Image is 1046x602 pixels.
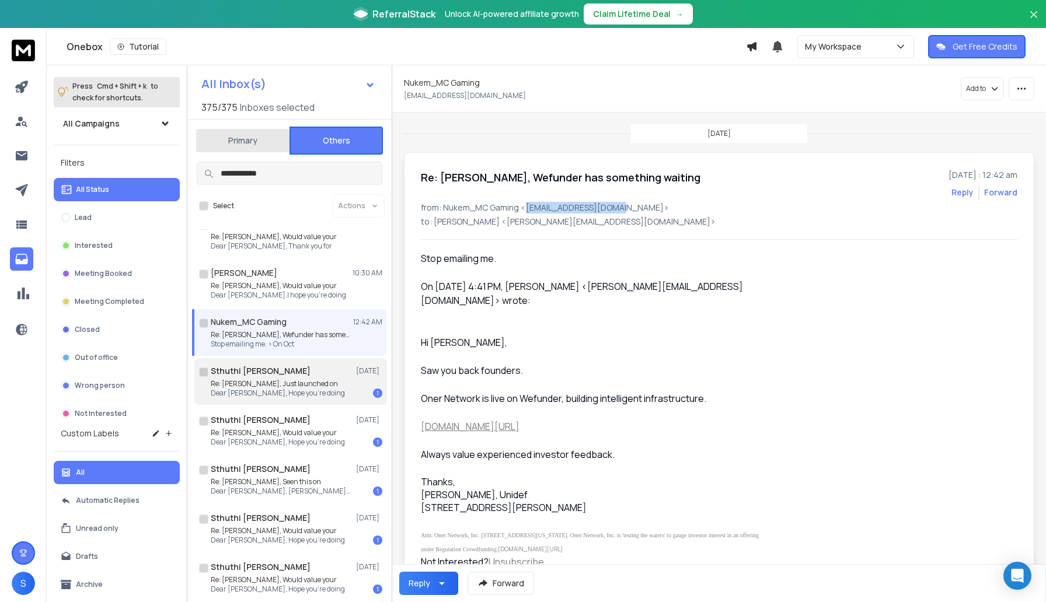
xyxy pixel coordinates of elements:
[421,335,762,349] div: Hi [PERSON_NAME],
[421,488,762,501] div: [PERSON_NAME], Unidef
[76,552,98,561] p: Drafts
[373,535,382,545] div: 1
[951,187,974,198] button: Reply
[1026,7,1041,35] button: Close banner
[211,477,351,487] p: Re: [PERSON_NAME], Seen this on
[75,381,125,390] p: Wrong person
[399,572,458,595] button: Reply
[290,127,383,155] button: Others
[1003,562,1031,590] div: Open Intercom Messenger
[54,234,180,257] button: Interested
[211,414,311,426] h1: Sthuthi [PERSON_NAME]
[54,545,180,568] button: Drafts
[54,112,180,135] button: All Campaigns
[356,562,382,572] p: [DATE]
[201,78,266,90] h1: All Inbox(s)
[54,402,180,425] button: Not Interested
[356,415,382,425] p: [DATE]
[211,526,345,535] p: Re: [PERSON_NAME], Would value your
[54,206,180,229] button: Lead
[54,318,180,341] button: Closed
[953,41,1017,52] p: Get Free Credits
[211,232,337,242] p: Re: [PERSON_NAME], Would value your
[61,428,119,439] h3: Custom Labels
[421,420,519,433] a: [DOMAIN_NAME][URL]
[211,512,311,524] h1: Sthuthi [PERSON_NAME]
[949,169,1017,181] p: [DATE] : 12:42 am
[211,242,337,251] p: Dear [PERSON_NAME], Thank you for
[211,281,346,290] p: Re: [PERSON_NAME], Would value your
[54,374,180,397] button: Wrong person
[353,317,382,327] p: 12:42 AM
[211,267,277,279] h1: [PERSON_NAME]
[67,38,746,55] div: Onebox
[211,365,311,377] h1: Sthuthi [PERSON_NAME]
[445,8,579,20] p: Unlock AI-powered affiliate growth
[928,35,1026,58] button: Get Free Credits
[201,100,238,114] span: 375 / 375
[240,100,315,114] h3: Inboxes selected
[356,366,382,376] p: [DATE]
[54,178,180,201] button: All Status
[76,524,118,533] p: Unread only
[54,290,180,313] button: Meeting Completed
[95,79,148,93] span: Cmd + Shift + k
[211,330,351,339] p: Re: [PERSON_NAME], Wefunder has something
[211,437,345,447] p: Dear [PERSON_NAME], Hope you’re doing
[353,268,382,278] p: 10:30 AM
[421,202,1017,213] p: from: Nukem_MC Gaming <[EMAIL_ADDRESS][DOMAIN_NAME]>
[373,487,382,496] div: 1
[421,279,762,321] blockquote: On [DATE] 4:41 PM, [PERSON_NAME] <[PERSON_NAME][EMAIL_ADDRESS][DOMAIN_NAME]> wrote:
[421,447,762,461] div: Always value experienced investor feedback.
[75,213,92,222] p: Lead
[372,7,435,21] span: ReferralStack
[54,573,180,596] button: Archive
[75,269,132,278] p: Meeting Booked
[966,84,986,93] p: Add to
[211,388,345,398] p: Dear [PERSON_NAME], Hope you’re doing
[54,262,180,285] button: Meeting Booked
[404,91,526,100] p: [EMAIL_ADDRESS][DOMAIN_NAME]
[211,339,351,349] p: Stop emailing me. > On Oct
[211,428,345,437] p: Re: [PERSON_NAME], Would value your
[373,388,382,398] div: 1
[584,3,693,24] button: Claim Lifetime Deal→
[211,561,311,573] h1: Sthuthi [PERSON_NAME]
[76,185,109,194] p: All Status
[404,77,480,89] h1: Nukem_MC Gaming
[211,487,351,496] p: Dear [PERSON_NAME], [PERSON_NAME] you’re doing
[75,297,144,306] p: Meeting Completed
[421,475,762,488] div: Thanks,
[12,572,35,595] button: S
[498,545,563,553] span: [DOMAIN_NAME][URL]
[373,437,382,447] div: 1
[72,80,158,104] p: Press to check for shortcuts.
[421,363,762,377] div: Saw you back founders.
[110,38,166,55] button: Tutorial
[54,155,180,171] h3: Filters
[54,517,180,540] button: Unread only
[76,496,140,505] p: Automatic Replies
[75,325,100,334] p: Closed
[213,201,234,211] label: Select
[211,379,345,388] p: Re: [PERSON_NAME], Just launched on
[196,128,290,153] button: Primary
[54,346,180,369] button: Out of office
[421,321,762,569] div: Not Interested?
[75,241,113,250] p: Interested
[76,580,103,589] p: Archive
[75,409,127,418] p: Not Interested
[211,535,345,545] p: Dear [PERSON_NAME], Hope you’re doing
[356,513,382,523] p: [DATE]
[211,584,345,594] p: Dear [PERSON_NAME], Hope you’re doing
[468,572,534,595] button: Forward
[984,187,1017,198] div: Forward
[211,575,345,584] p: Re: [PERSON_NAME], Would value your
[409,577,430,589] div: Reply
[76,468,85,477] p: All
[421,169,700,185] h1: Re: [PERSON_NAME], Wefunder has something waiting
[54,489,180,512] button: Automatic Replies
[421,501,762,514] div: [STREET_ADDRESS][PERSON_NAME]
